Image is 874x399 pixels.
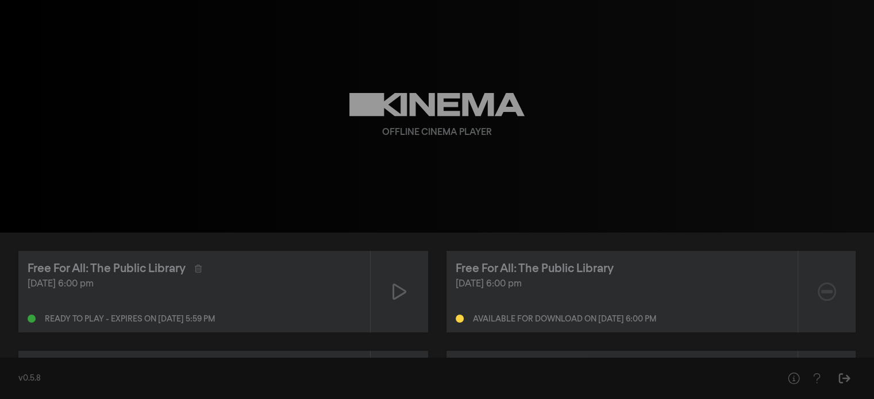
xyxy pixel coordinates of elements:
div: [DATE] 6:00 pm [28,277,361,291]
div: Offline Cinema Player [382,126,492,140]
div: Free For All: The Public Library [28,260,186,277]
div: Free For All: The Public Library [456,260,614,277]
div: Available for download on [DATE] 6:00 pm [473,315,656,323]
button: Sign Out [833,367,856,390]
button: Help [782,367,805,390]
button: Help [805,367,828,390]
div: v0.5.8 [18,373,759,385]
div: [DATE] 6:00 pm [456,277,789,291]
div: Ready to play - expires on [DATE] 5:59 pm [45,315,215,323]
